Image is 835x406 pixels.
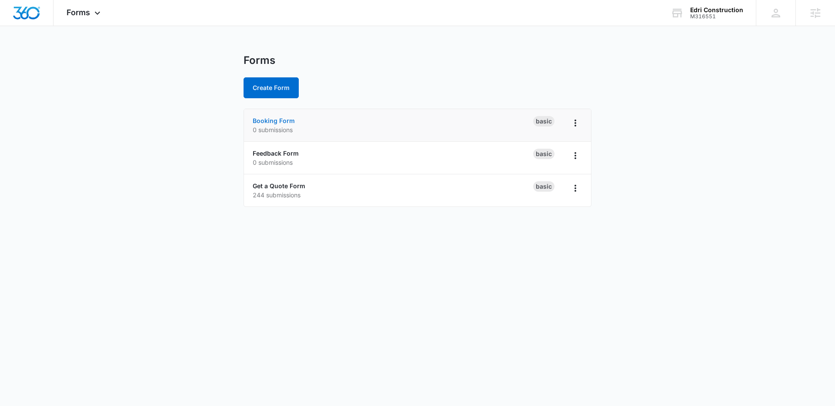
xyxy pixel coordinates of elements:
[690,7,743,13] div: account name
[533,181,554,192] div: Basic
[533,149,554,159] div: Basic
[533,116,554,126] div: Basic
[67,8,90,17] span: Forms
[253,190,533,200] p: 244 submissions
[253,182,305,190] a: Get a Quote Form
[253,150,299,157] a: Feedback Form
[253,125,533,134] p: 0 submissions
[244,54,275,67] h1: Forms
[244,77,299,98] button: Create Form
[568,181,582,195] button: Overflow Menu
[568,149,582,163] button: Overflow Menu
[253,158,533,167] p: 0 submissions
[568,116,582,130] button: Overflow Menu
[690,13,743,20] div: account id
[253,117,295,124] a: Booking Form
